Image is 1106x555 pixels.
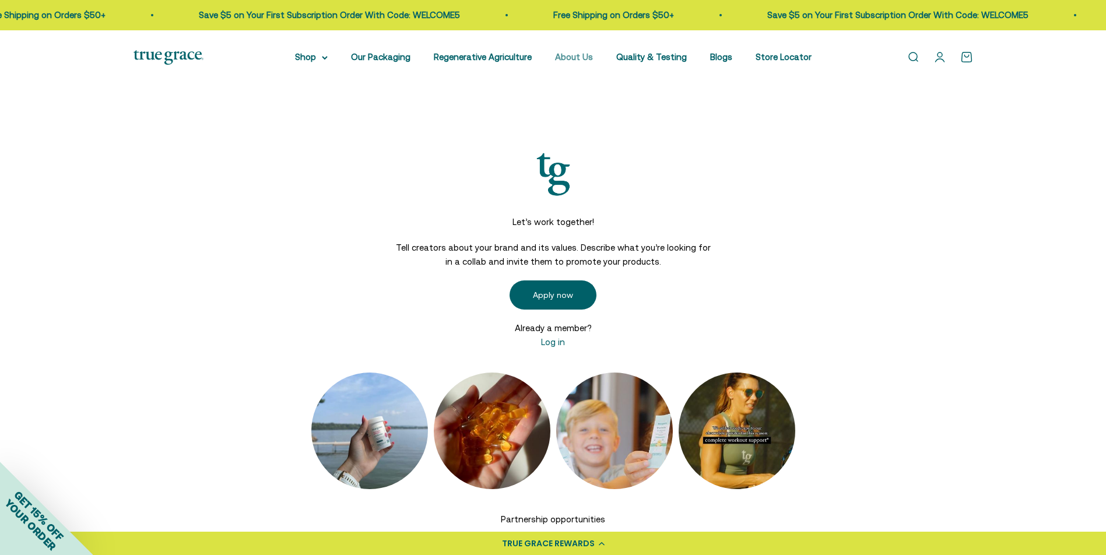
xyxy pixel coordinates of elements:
summary: Shop [295,50,328,64]
p: Tell creators about your brand and its values. Describe what you’re looking for in a collab and i... [396,241,711,269]
a: Quality & Testing [616,52,687,62]
p: Save $5 on Your First Subscription Order With Code: WELCOME5 [545,8,806,22]
a: About Us [555,52,593,62]
h2: Partnership opportunities [148,512,959,526]
a: Free Shipping on Orders $50+ [331,10,452,20]
div: TRUE GRACE REWARDS [502,538,595,550]
h1: Let’s work together! [512,215,594,229]
a: Regenerative Agriculture [434,52,532,62]
a: Log in [541,337,565,347]
a: Store Locator [756,52,812,62]
a: Apply now [510,280,596,310]
a: Our Packaging [351,52,410,62]
a: Blogs [710,52,732,62]
img: True Grace [524,145,582,203]
span: GET 15% OFF [12,489,66,543]
span: YOUR ORDER [2,497,58,553]
p: Already a member? [510,321,596,335]
a: Free Shipping on Orders $50+ [900,10,1020,20]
